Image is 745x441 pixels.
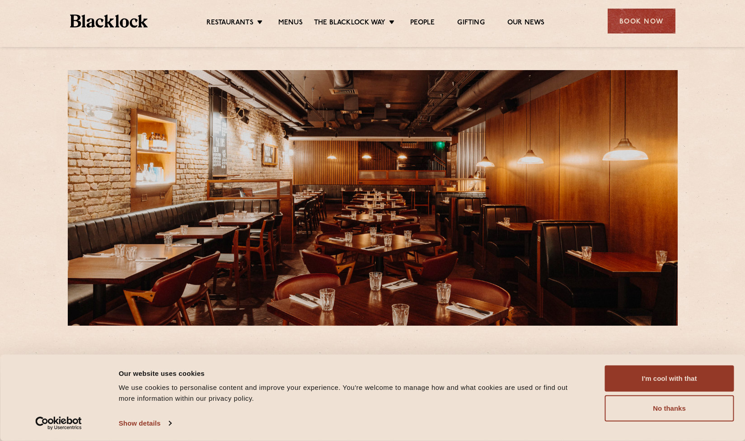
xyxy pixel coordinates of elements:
[605,365,734,392] button: I'm cool with that
[119,368,585,379] div: Our website uses cookies
[605,395,734,422] button: No thanks
[410,19,435,28] a: People
[119,382,585,404] div: We use cookies to personalise content and improve your experience. You're welcome to manage how a...
[278,19,303,28] a: Menus
[206,19,253,28] a: Restaurants
[19,417,98,430] a: Usercentrics Cookiebot - opens in a new window
[608,9,675,33] div: Book Now
[314,19,385,28] a: The Blacklock Way
[507,19,545,28] a: Our News
[457,19,484,28] a: Gifting
[119,417,171,430] a: Show details
[70,14,148,28] img: BL_Textured_Logo-footer-cropped.svg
